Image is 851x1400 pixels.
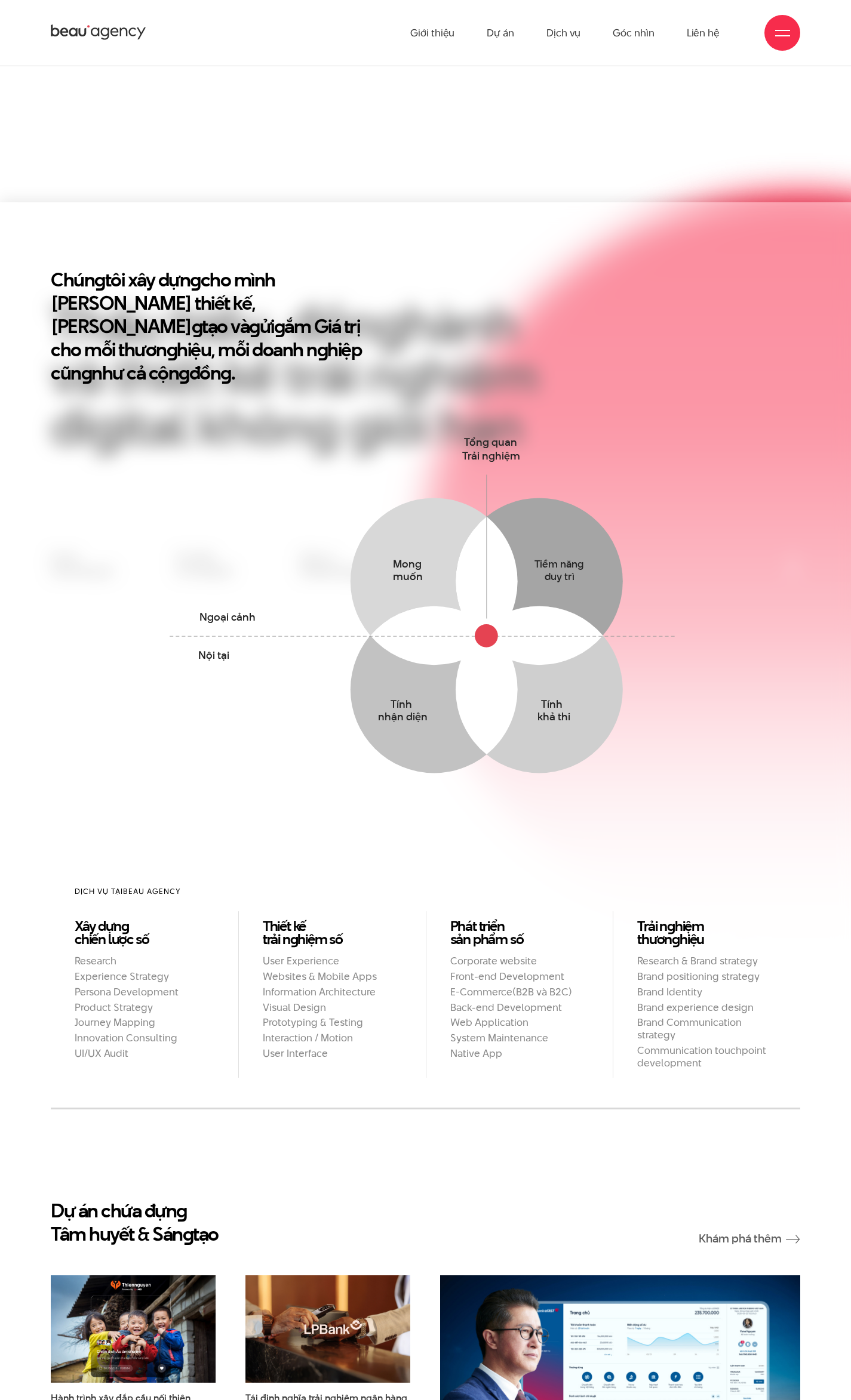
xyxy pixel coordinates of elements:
[75,1016,214,1029] h2: Journey Mapping
[183,1220,193,1247] en: g
[637,955,776,967] h2: Research & Brand strategy
[637,986,776,998] h2: Brand Identity
[263,986,402,998] h2: Information Architecture
[450,955,589,967] h2: Corporate website
[75,970,214,983] h2: Experience Strategy
[290,929,298,949] en: g
[51,268,361,384] h2: Chún tôi xây dựn cho mình [PERSON_NAME] thiết kế, [PERSON_NAME] tạo và ửi ắm Giá trị cho mỗi thươ...
[462,448,520,463] tspan: Trải nghiệm
[263,1032,402,1044] h2: Interaction / Motion
[263,1001,402,1014] h2: Visual Design
[81,359,92,386] en: g
[317,336,328,363] en: g
[75,920,214,946] a: Xây dựng chiến lược số
[263,1016,402,1029] h2: Prototyping & Testing
[637,1016,776,1041] h2: Brand Communication strategy
[192,313,202,340] en: g
[75,1047,214,1060] h2: UI/UX Audit
[190,266,201,293] en: g
[450,1032,589,1044] h2: System Maintenance
[667,916,675,936] en: g
[75,955,214,967] h2: Research
[699,1233,800,1245] a: Khám phá thêm
[637,920,776,946] a: Trải nghiệmthươnghiệu
[199,647,230,662] tspan: Nội tại
[450,970,589,983] h2: Front-end Development
[179,359,189,386] en: g
[263,920,402,946] a: Thiết kếtrải nghiệm số
[75,1001,214,1014] h2: Product Strategy
[263,1047,402,1060] h2: User Interface
[199,609,256,624] tspan: Ngoại cảnh
[450,1001,589,1014] h2: Back-end Development
[167,336,177,363] en: g
[637,1001,776,1014] h2: Brand experience design
[450,920,589,946] a: Phát triểnsản phẩm số
[51,1199,219,1245] h2: Dự án chứa đựn Tâm huyết & Sán tạo
[75,1032,214,1044] h2: Innovation Consulting
[94,266,105,293] en: g
[263,970,402,983] h2: Websites & Mobile Apps
[637,1044,776,1069] h2: Communication touchpoint development
[464,434,517,449] tspan: Tổng quan
[121,916,129,936] en: g
[75,986,214,998] h2: Persona Development
[672,929,680,949] en: g
[637,970,776,983] h2: Brand positioning strategy
[263,955,402,967] h2: User Experience
[249,313,260,340] en: g
[450,1016,589,1029] h2: Web Application
[75,886,776,897] h2: Dịch vụ tại Beau Agency
[220,359,231,386] en: g
[450,1047,589,1060] h2: Native App
[274,313,285,340] en: g
[176,1197,187,1224] en: g
[450,986,589,998] h2: E-Commerce(B2B và B2C)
